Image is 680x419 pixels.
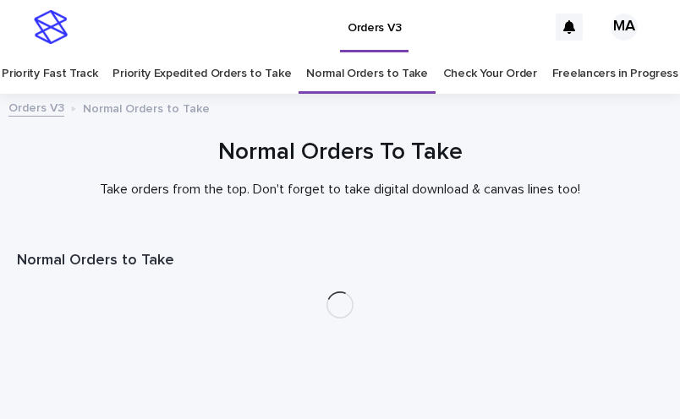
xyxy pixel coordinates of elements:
a: Check Your Order [443,54,537,94]
p: Take orders from the top. Don't forget to take digital download & canvas lines too! [17,182,663,198]
h1: Normal Orders To Take [17,137,663,168]
img: stacker-logo-s-only.png [34,10,68,44]
h1: Normal Orders to Take [17,251,663,271]
a: Orders V3 [8,97,64,117]
a: Freelancers in Progress [552,54,678,94]
p: Normal Orders to Take [83,98,210,117]
a: Priority Fast Track [2,54,97,94]
a: Priority Expedited Orders to Take [112,54,291,94]
a: Normal Orders to Take [306,54,428,94]
div: MA [611,14,638,41]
